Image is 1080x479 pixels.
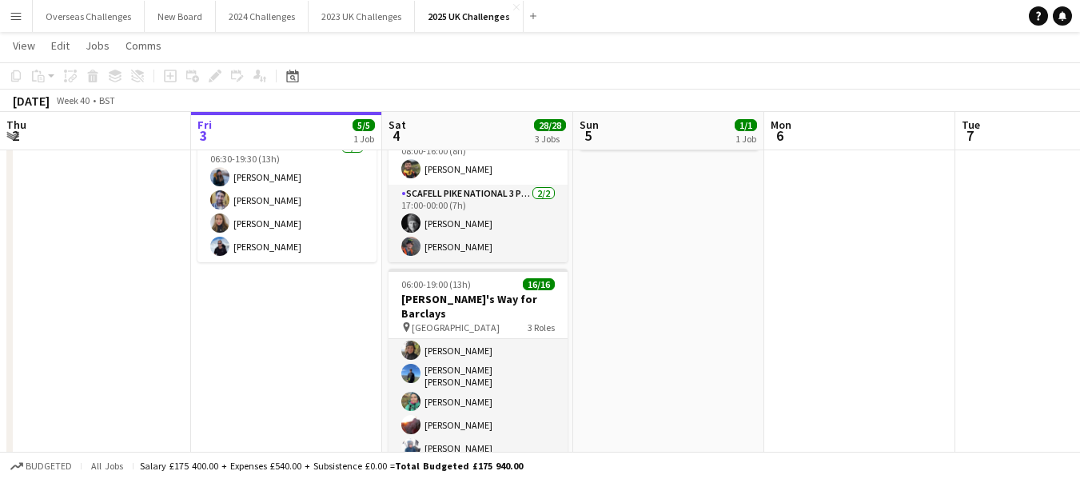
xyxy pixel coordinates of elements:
[45,35,76,56] a: Edit
[353,133,374,145] div: 1 Job
[6,35,42,56] a: View
[145,1,216,32] button: New Board
[309,1,415,32] button: 2023 UK Challenges
[415,1,524,32] button: 2025 UK Challenges
[86,38,110,53] span: Jobs
[389,185,568,262] app-card-role: Scafell Pike National 3 Peaks Walking Leader2/217:00-00:00 (7h)[PERSON_NAME][PERSON_NAME]
[535,133,565,145] div: 3 Jobs
[195,126,212,145] span: 3
[79,35,116,56] a: Jobs
[412,321,500,333] span: [GEOGRAPHIC_DATA]
[126,38,161,53] span: Comms
[197,138,377,262] app-card-role: Walking Leader4/406:30-19:30 (13h)[PERSON_NAME][PERSON_NAME][PERSON_NAME][PERSON_NAME]
[51,38,70,53] span: Edit
[4,126,26,145] span: 2
[395,460,523,472] span: Total Budgeted £175 940.00
[99,94,115,106] div: BST
[580,118,599,132] span: Sun
[735,119,757,131] span: 1/1
[140,460,523,472] div: Salary £175 400.00 + Expenses £540.00 + Subsistence £0.00 =
[389,118,406,132] span: Sat
[6,118,26,132] span: Thu
[962,118,980,132] span: Tue
[523,278,555,290] span: 16/16
[13,93,50,109] div: [DATE]
[353,119,375,131] span: 5/5
[119,35,168,56] a: Comms
[26,461,72,472] span: Budgeted
[735,133,756,145] div: 1 Job
[534,119,566,131] span: 28/28
[88,460,126,472] span: All jobs
[768,126,791,145] span: 6
[13,38,35,53] span: View
[53,94,93,106] span: Week 40
[386,126,406,145] span: 4
[771,118,791,132] span: Mon
[959,126,980,145] span: 7
[389,292,568,321] h3: [PERSON_NAME]'s Way for Barclays
[528,321,555,333] span: 3 Roles
[401,278,471,290] span: 06:00-19:00 (13h)
[216,1,309,32] button: 2024 Challenges
[389,130,568,185] app-card-role: Event Manager1/108:00-16:00 (8h)[PERSON_NAME]
[197,118,212,132] span: Fri
[33,1,145,32] button: Overseas Challenges
[577,126,599,145] span: 5
[8,457,74,475] button: Budgeted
